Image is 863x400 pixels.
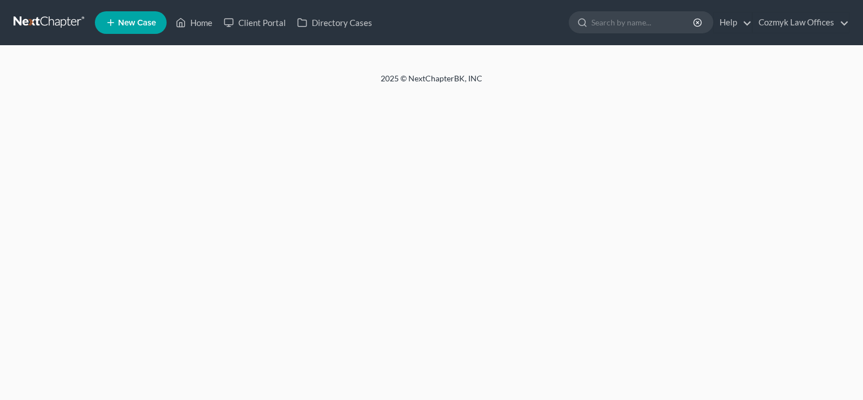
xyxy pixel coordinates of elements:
div: 2025 © NextChapterBK, INC [110,73,753,93]
a: Cozmyk Law Offices [753,12,849,33]
span: New Case [118,19,156,27]
a: Directory Cases [291,12,378,33]
input: Search by name... [591,12,695,33]
a: Client Portal [218,12,291,33]
a: Home [170,12,218,33]
a: Help [714,12,752,33]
